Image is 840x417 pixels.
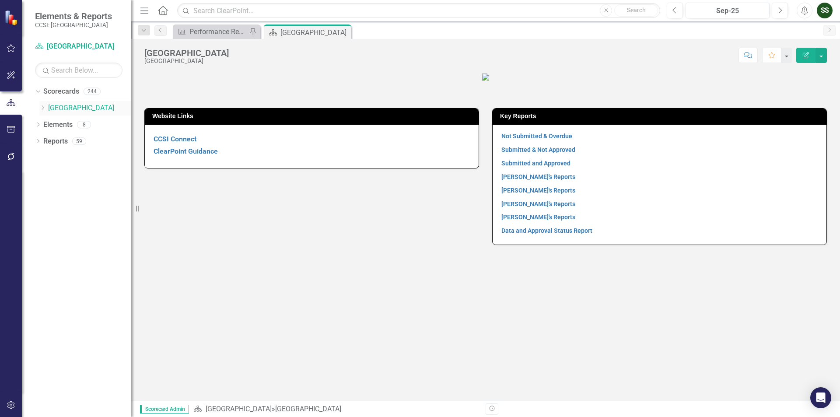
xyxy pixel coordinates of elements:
[686,3,770,18] button: Sep-25
[35,21,112,28] small: CCSI: [GEOGRAPHIC_DATA]
[817,3,833,18] button: SS
[614,4,658,17] button: Search
[206,405,272,413] a: [GEOGRAPHIC_DATA]
[144,48,229,58] div: [GEOGRAPHIC_DATA]
[140,405,189,413] span: Scorecard Admin
[43,87,79,97] a: Scorecards
[275,405,341,413] div: [GEOGRAPHIC_DATA]
[84,88,101,95] div: 244
[35,42,122,52] a: [GEOGRAPHIC_DATA]
[175,26,247,37] a: Performance Report
[501,200,575,207] a: [PERSON_NAME]'s Reports
[501,133,572,140] a: Not Submitted & Overdue
[501,214,575,221] a: [PERSON_NAME]'s Reports
[72,137,86,145] div: 59
[501,146,575,153] a: Submitted & Not Approved
[810,387,831,408] div: Open Intercom Messenger
[154,135,196,143] a: CCSI Connect
[482,74,489,81] img: ECDMH%20Logo%20png.PNG
[35,63,122,78] input: Search Below...
[193,404,479,414] div: »
[501,187,575,194] a: [PERSON_NAME]'s Reports
[177,3,660,18] input: Search ClearPoint...
[154,147,218,155] a: ClearPoint Guidance
[48,103,131,113] a: [GEOGRAPHIC_DATA]
[144,58,229,64] div: [GEOGRAPHIC_DATA]
[501,160,570,167] a: Submitted and Approved
[689,6,766,16] div: Sep-25
[189,26,247,37] div: Performance Report
[77,121,91,128] div: 8
[4,10,20,25] img: ClearPoint Strategy
[35,11,112,21] span: Elements & Reports
[627,7,646,14] span: Search
[43,120,73,130] a: Elements
[280,27,349,38] div: [GEOGRAPHIC_DATA]
[501,227,592,234] a: Data and Approval Status Report
[500,113,822,119] h3: Key Reports
[501,173,575,180] a: [PERSON_NAME]'s Reports
[43,137,68,147] a: Reports
[152,113,474,119] h3: Website Links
